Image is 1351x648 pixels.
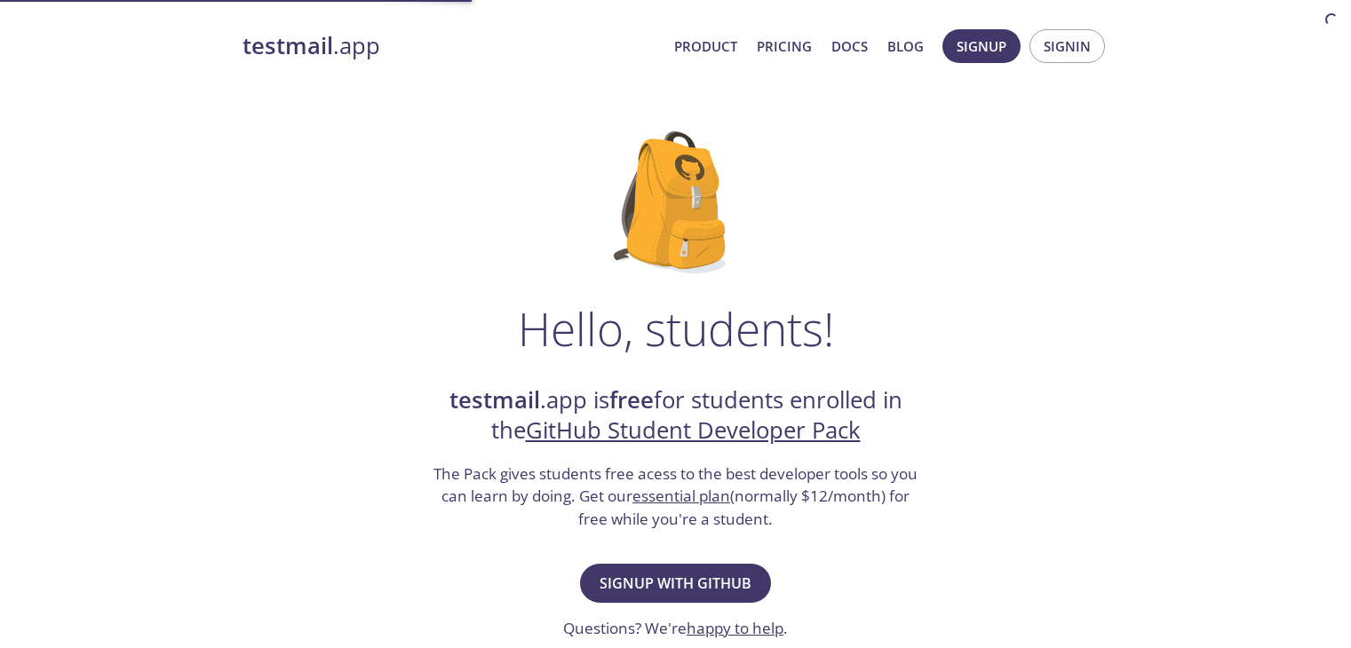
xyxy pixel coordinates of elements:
[614,131,737,273] img: github-student-backpack.png
[526,415,861,446] a: GitHub Student Developer Pack
[432,462,920,531] h3: The Pack gives students free acess to the best developer tools so you can learn by doing. Get our...
[580,564,771,603] button: Signup with GitHub
[242,30,333,61] strong: testmail
[1044,35,1091,58] span: Signin
[942,29,1021,63] button: Signup
[887,35,924,58] a: Blog
[831,35,868,58] a: Docs
[600,571,751,596] span: Signup with GitHub
[242,31,660,61] a: testmail.app
[432,385,920,446] h2: .app is for students enrolled in the
[757,35,812,58] a: Pricing
[957,35,1006,58] span: Signup
[563,617,788,640] h3: Questions? We're .
[609,384,654,415] strong: free
[674,35,737,58] a: Product
[449,384,540,415] strong: testmail
[518,302,834,355] h1: Hello, students!
[1029,29,1105,63] button: Signin
[632,486,730,506] a: essential plan
[687,618,783,638] a: happy to help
